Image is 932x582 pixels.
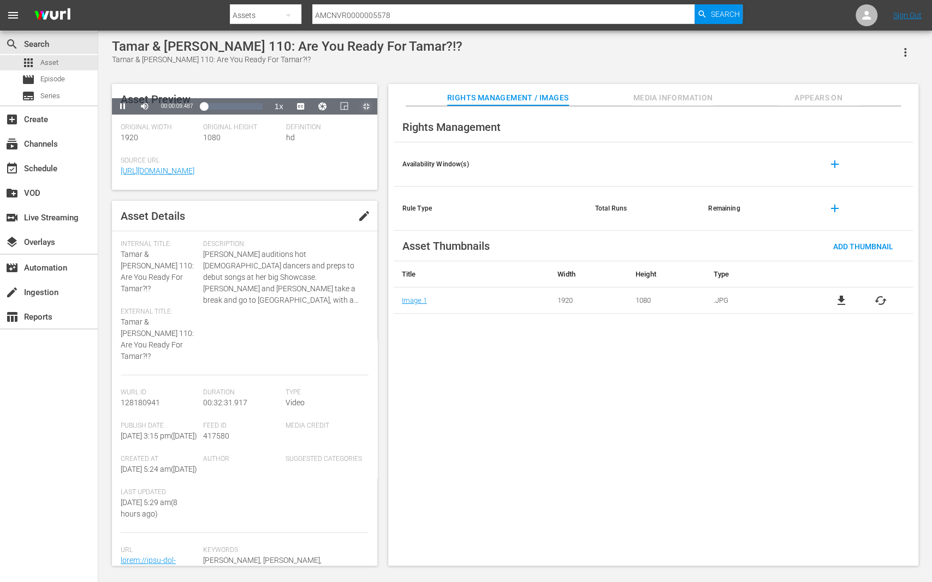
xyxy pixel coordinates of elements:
span: [DATE] 5:29 am ( 8 hours ago ) [121,498,177,518]
span: Asset [40,57,58,68]
button: edit [351,203,377,229]
span: Description: [203,240,363,249]
span: [DATE] 3:15 pm ( [DATE] ) [121,431,197,440]
td: 1080 [627,287,705,314]
th: Height [627,261,705,287]
span: Tamar & [PERSON_NAME] 110: Are You Ready For Tamar?!? [121,250,194,293]
span: [DATE] 5:24 am ( [DATE] ) [121,465,197,473]
span: add [828,202,841,215]
span: Last Updated [121,488,198,497]
th: Availability Window(s) [394,142,586,187]
span: Asset Preview [121,93,191,106]
span: Series [40,91,60,101]
span: Publish Date [121,422,198,430]
a: Image 1 [402,296,427,304]
span: Series [22,89,35,103]
span: Definition [286,123,363,132]
td: 1920 [549,287,627,314]
span: Asset [22,56,35,69]
span: 00:32:31.917 [203,398,247,407]
span: Tamar & [PERSON_NAME] 110: Are You Ready For Tamar?!? [121,317,194,361]
span: hd [286,133,294,142]
button: Pause [112,98,134,115]
span: Search [5,38,19,51]
span: Media Information [632,91,714,105]
div: Progress Bar [204,103,262,110]
th: Type [705,261,809,287]
a: Sign Out [893,11,922,20]
th: Remaining [699,187,812,231]
a: file_download [835,294,848,307]
span: Asset Thumbnails [402,239,490,253]
th: Total Runs [586,187,699,231]
span: Wurl Id [121,388,198,397]
span: Internal Title: [121,240,198,249]
span: Reports [5,310,19,323]
span: Channels [5,137,19,151]
span: Url [121,546,198,555]
span: Source Url [121,157,363,165]
span: Episode [40,74,65,85]
span: Created At [121,455,198,464]
span: Ingestion [5,286,19,299]
span: Add Thumbnail [824,242,902,251]
span: Create [5,113,19,126]
th: Title [394,261,549,287]
span: Keywords [203,546,363,555]
span: menu [7,9,20,22]
span: Appears On [777,91,859,105]
span: 1920 [121,133,138,142]
div: Tamar & [PERSON_NAME] 110: Are You Ready For Tamar?!? [112,39,462,54]
button: Captions [290,98,312,115]
span: Duration [203,388,280,397]
button: Search [694,4,743,24]
span: External Title: [121,308,198,316]
button: Jump To Time [312,98,334,115]
th: Rule Type [394,187,586,231]
span: Search [710,4,739,24]
span: Asset Details [121,209,185,223]
span: Feed ID [203,422,280,430]
span: Media Credit [286,422,363,430]
span: Rights Management [402,121,501,134]
button: Mute [134,98,156,115]
span: [PERSON_NAME] auditions hot [DEMOGRAPHIC_DATA] dancers and preps to debut songs at her big Showca... [203,249,363,306]
button: Playback Rate [268,98,290,115]
span: Type [286,388,363,397]
span: Original Width [121,123,198,132]
span: Rights Management / Images [447,91,568,105]
span: VOD [5,187,19,200]
span: Suggested Categories [286,455,363,464]
button: Add Thumbnail [824,236,902,256]
span: Original Height [203,123,280,132]
span: 1080 [203,133,221,142]
span: 128180941 [121,398,160,407]
span: Automation [5,261,19,274]
span: Live Streaming [5,211,19,224]
span: Author [203,455,280,464]
button: Picture-in-Picture [334,98,355,115]
td: .JPG [705,287,809,314]
button: add [821,195,847,221]
th: Width [549,261,627,287]
span: Video [286,398,305,407]
span: 417580 [203,431,229,440]
span: Schedule [5,162,19,175]
button: cached [874,294,887,307]
button: Exit Fullscreen [355,98,377,115]
a: [URL][DOMAIN_NAME] [121,166,194,175]
span: add [828,158,841,171]
span: edit [358,209,371,223]
img: ans4CAIJ8jUAAAAAAAAAAAAAAAAAAAAAAAAgQb4GAAAAAAAAAAAAAAAAAAAAAAAAJMjXAAAAAAAAAAAAAAAAAAAAAAAAgAT5G... [26,3,79,28]
div: Tamar & [PERSON_NAME] 110: Are You Ready For Tamar?!? [112,54,462,65]
span: Overlays [5,236,19,249]
span: Episode [22,73,35,86]
span: 00:00:09.487 [161,103,193,109]
button: add [821,151,847,177]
